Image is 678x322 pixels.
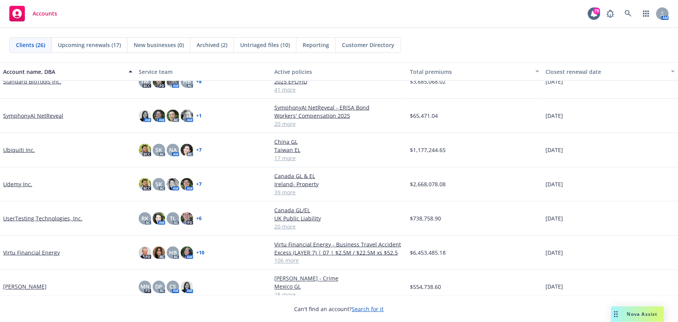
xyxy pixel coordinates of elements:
[183,77,191,86] span: HB
[410,146,446,154] span: $1,177,244.65
[407,62,542,81] button: Total premiums
[271,62,407,81] button: Active policies
[153,247,165,259] img: photo
[410,283,441,291] span: $554,738.60
[638,6,654,21] a: Switch app
[134,41,184,49] span: New businesses (0)
[181,281,193,293] img: photo
[546,112,563,120] span: [DATE]
[3,214,82,222] a: UserTesting Technologies, Inc.
[546,146,563,154] span: [DATE]
[169,248,177,257] span: HB
[153,75,165,88] img: photo
[16,41,45,49] span: Clients (26)
[546,77,563,86] span: [DATE]
[546,283,563,291] span: [DATE]
[274,291,404,299] a: 28 more
[274,86,404,94] a: 41 more
[196,182,202,187] a: + 7
[196,79,202,84] a: + 8
[181,144,193,156] img: photo
[274,257,404,265] a: 106 more
[274,275,404,283] a: [PERSON_NAME] - Crime
[546,214,563,222] span: [DATE]
[274,120,404,128] a: 20 more
[546,248,563,257] span: [DATE]
[274,222,404,231] a: 20 more
[546,180,563,188] span: [DATE]
[274,248,404,257] a: Excess (LAYER 7) | 07 | $2.5M / $22.5M xs $52.5
[274,214,404,222] a: UK Public Liability
[410,77,446,86] span: $3,685,068.02
[170,283,176,291] span: CS
[196,216,202,221] a: + 6
[3,77,61,86] a: Standard BioTools Inc.
[274,68,404,76] div: Active policies
[139,68,268,76] div: Service team
[410,180,446,188] span: $2,668,078.08
[410,214,441,222] span: $738,758.90
[3,283,47,291] a: [PERSON_NAME]
[156,146,162,154] span: SK
[3,68,124,76] div: Account name, DBA
[542,62,678,81] button: Closest renewal date
[611,306,664,322] button: Nova Assist
[58,41,121,49] span: Upcoming renewals (17)
[3,248,60,257] a: Virtu Financial Energy
[153,110,165,122] img: photo
[620,6,636,21] a: Search
[352,305,384,313] a: Search for it
[167,178,179,191] img: photo
[274,240,404,248] a: Virtu Financial Energy - Business Travel Accident
[139,178,151,191] img: photo
[546,68,666,76] div: Closest renewal date
[274,180,404,188] a: Ireland- Property
[140,283,150,291] span: MN
[139,144,151,156] img: photo
[603,6,618,21] a: Report a Bug
[274,154,404,162] a: 17 more
[274,172,404,180] a: Canada GL & EL
[181,212,193,225] img: photo
[274,188,404,196] a: 39 more
[181,178,193,191] img: photo
[167,75,179,88] img: photo
[3,180,32,188] a: Udemy Inc.
[303,41,329,49] span: Reporting
[6,3,60,24] a: Accounts
[274,146,404,154] a: Taiwan EL
[274,206,404,214] a: Canada GL/EL
[410,68,531,76] div: Total premiums
[196,114,202,118] a: + 1
[141,77,149,86] span: TM
[342,41,394,49] span: Customer Directory
[155,283,163,291] span: DP
[274,283,404,291] a: Mexico GL
[410,248,446,257] span: $6,453,485.18
[611,306,621,322] div: Drag to move
[3,112,63,120] a: SymphonyAI NetReveal
[156,180,162,188] span: SK
[274,103,404,112] a: SymphonyAI NetReveal - ERISA Bond
[196,148,202,152] a: + 7
[181,110,193,122] img: photo
[627,311,658,317] span: Nova Assist
[274,112,404,120] a: Workers' Compensation 2025
[240,41,290,49] span: Untriaged files (10)
[169,146,177,154] span: NA
[274,77,404,86] a: 2025 EPL/FID
[167,110,179,122] img: photo
[33,10,57,17] span: Accounts
[141,214,148,222] span: RK
[181,247,193,259] img: photo
[410,112,438,120] span: $65,471.04
[274,138,404,146] a: China GL
[3,146,35,154] a: Ubiquiti Inc.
